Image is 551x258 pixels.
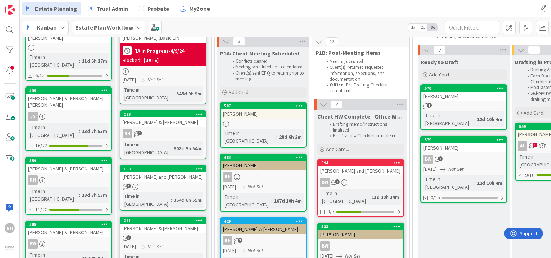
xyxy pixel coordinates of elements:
[84,2,132,15] a: Trust Admin
[421,155,506,164] div: BW
[173,90,175,98] span: :
[175,90,203,98] div: 545d 9h 9m
[26,175,111,185] div: RH
[26,221,111,237] div: 585[PERSON_NAME] & [PERSON_NAME]
[318,241,403,251] div: BW
[533,143,537,147] span: 3
[323,82,401,94] li: : Pre-Drafting Checklist completed
[172,144,203,152] div: 508d 5h 54m
[238,238,242,243] span: 2
[221,218,306,224] div: 429
[221,236,306,245] div: RH
[5,223,15,233] div: RH
[317,113,404,120] span: Client HW Complete - Office Work
[448,166,464,172] i: Not Set
[330,100,343,109] span: 2
[120,166,206,182] div: 100[PERSON_NAME] and [PERSON_NAME]
[15,1,33,10] span: Support
[29,88,111,93] div: 550
[408,24,418,31] span: 1x
[427,103,432,108] span: 1
[423,175,474,191] div: Time in [GEOGRAPHIC_DATA]
[120,33,206,43] div: [PERSON_NAME] (Basic EP)
[474,179,475,187] span: :
[135,48,184,53] b: TA in Progress-4/9/24
[28,123,79,139] div: Time in [GEOGRAPHIC_DATA]
[126,235,131,240] span: 1
[271,197,272,205] span: :
[369,193,370,201] span: :
[28,175,38,185] div: RH
[123,141,171,156] div: Time in [GEOGRAPHIC_DATA]
[123,129,132,138] div: RH
[176,2,214,15] a: MyZone
[29,222,111,227] div: 585
[75,24,133,31] b: Estate Plan Workflow
[147,243,163,250] i: Not Set
[123,86,173,102] div: Time in [GEOGRAPHIC_DATA]
[423,155,433,164] div: BW
[221,224,306,234] div: [PERSON_NAME] & [PERSON_NAME]
[326,133,403,139] li: Pre-Drafting Checklist completed
[124,166,206,172] div: 100
[330,82,344,88] strong: Office
[272,197,304,205] div: 167d 10h 4m
[124,218,206,223] div: 261
[229,64,305,70] li: Meeting scheduled and calendared
[26,157,111,164] div: 539
[80,191,109,199] div: 13d 7h 53m
[445,21,499,34] input: Quick Filter...
[318,223,403,230] div: 533
[475,115,504,123] div: 12d 10h 4m
[171,196,172,204] span: :
[26,239,111,249] div: BW
[135,2,173,15] a: Probate
[79,57,80,65] span: :
[418,24,428,31] span: 2x
[327,208,334,215] span: 3/7
[5,5,15,15] img: Visit kanbanzone.com
[223,172,232,182] div: RH
[5,243,15,253] img: avatar
[424,137,506,142] div: 579
[221,154,306,170] div: 483[PERSON_NAME]
[326,146,349,152] span: Add Card...
[120,217,206,224] div: 261
[223,193,271,209] div: Time in [GEOGRAPHIC_DATA]
[224,103,306,108] div: 587
[26,112,111,121] div: JS
[189,4,210,13] span: MyZone
[28,239,38,249] div: BW
[123,57,141,64] div: Blocked:
[26,87,111,94] div: 550
[431,194,440,201] span: 0/15
[320,178,330,187] div: BW
[320,241,330,251] div: BW
[277,133,304,141] div: 28d 6h 2m
[123,243,136,250] span: [DATE]
[316,49,400,56] span: P1B: Post-Meeting Items
[124,112,206,117] div: 273
[323,64,401,82] li: Client(s): returned requested information, selections, and documentation
[525,172,534,179] span: 9/10
[29,158,111,163] div: 539
[172,196,203,204] div: 354d 6h 55m
[229,58,305,64] li: Conflicts cleared
[424,86,506,91] div: 576
[120,111,206,127] div: 273[PERSON_NAME] & [PERSON_NAME]
[423,111,474,127] div: Time in [GEOGRAPHIC_DATA]
[248,183,263,190] i: Not Set
[518,141,527,151] div: AL
[335,179,340,184] span: 1
[79,191,80,199] span: :
[26,87,111,110] div: 550[PERSON_NAME] & [PERSON_NAME] [PERSON_NAME]
[421,143,506,152] div: [PERSON_NAME]
[223,236,232,245] div: RH
[421,85,506,101] div: 576[PERSON_NAME]
[28,112,38,121] div: JS
[35,72,45,79] span: 6/15
[320,189,369,205] div: Time in [GEOGRAPHIC_DATA]
[120,217,206,233] div: 261[PERSON_NAME] & [PERSON_NAME]
[423,165,437,173] span: [DATE]
[318,178,403,187] div: BW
